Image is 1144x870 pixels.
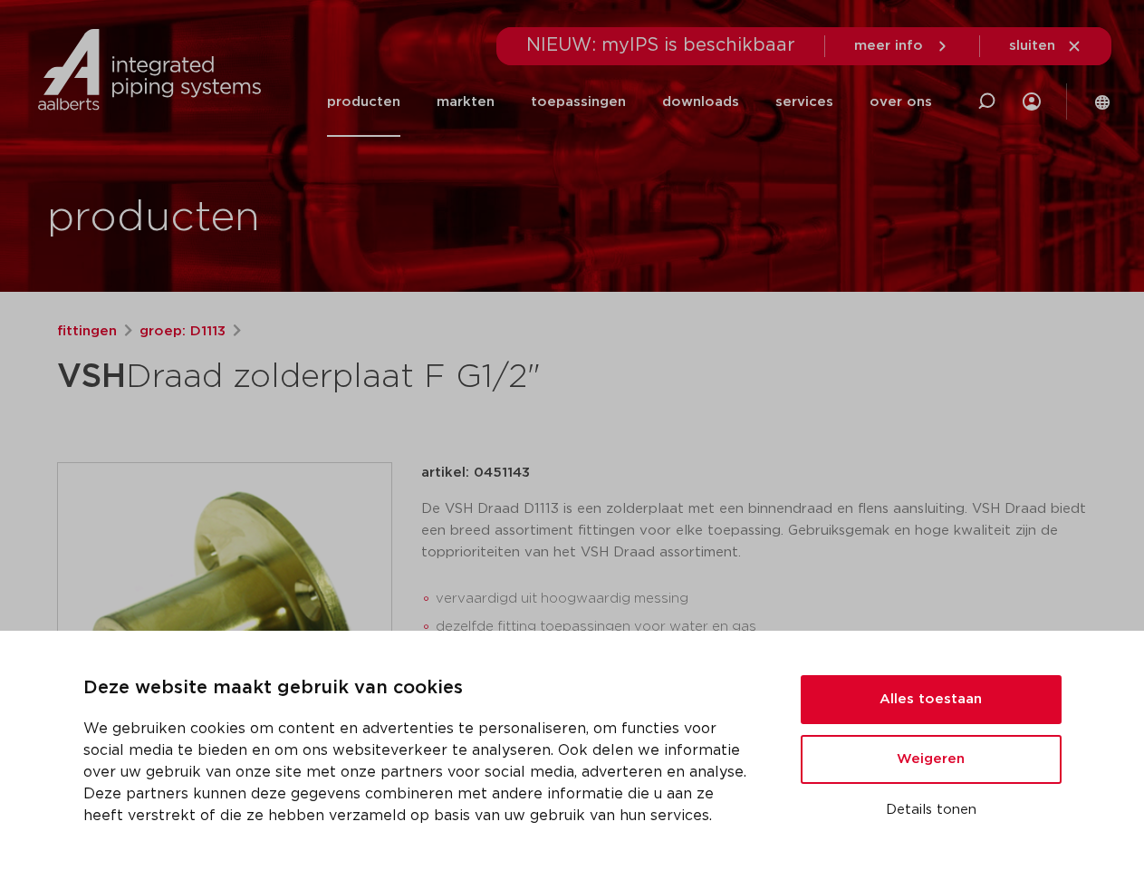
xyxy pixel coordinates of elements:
a: toepassingen [531,67,626,137]
p: We gebruiken cookies om content en advertenties te personaliseren, om functies voor social media ... [83,718,757,826]
a: producten [327,67,400,137]
a: meer info [854,38,950,54]
button: Weigeren [801,735,1062,784]
p: De VSH Draad D1113 is een zolderplaat met een binnendraad en flens aansluiting. VSH Draad biedt e... [421,498,1088,564]
li: dezelfde fitting toepassingen voor water en gas [436,613,1088,642]
a: over ons [870,67,932,137]
a: services [775,67,833,137]
h1: producten [47,189,260,247]
a: fittingen [57,321,117,343]
button: Alles toestaan [801,675,1062,724]
a: markten [437,67,495,137]
p: Deze website maakt gebruik van cookies [83,674,757,703]
button: Details tonen [801,795,1062,826]
a: groep: D1113 [139,321,226,343]
a: sluiten [1009,38,1082,54]
h1: Draad zolderplaat F G1/2" [57,350,737,404]
a: downloads [662,67,739,137]
nav: Menu [327,67,932,137]
li: vervaardigd uit hoogwaardig messing [436,585,1088,614]
p: artikel: 0451143 [421,462,530,484]
span: meer info [854,39,923,53]
strong: VSH [57,361,126,393]
span: sluiten [1009,39,1055,53]
span: NIEUW: myIPS is beschikbaar [526,36,795,54]
img: Product Image for VSH Draad zolderplaat F G1/2" [58,463,391,797]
